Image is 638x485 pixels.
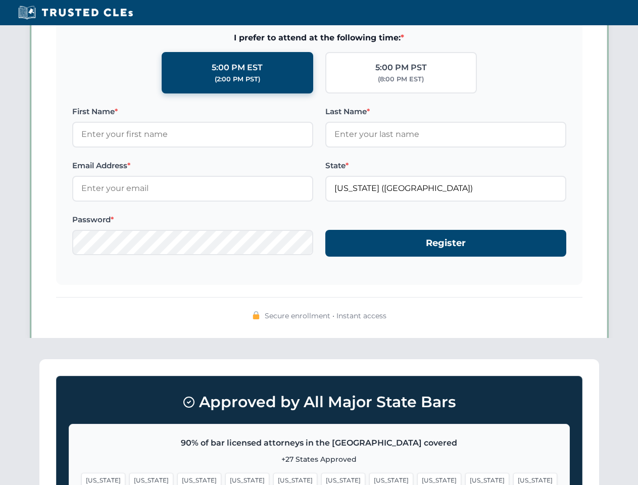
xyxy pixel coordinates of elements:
[81,454,557,465] p: +27 States Approved
[81,437,557,450] p: 90% of bar licensed attorneys in the [GEOGRAPHIC_DATA] covered
[72,214,313,226] label: Password
[72,31,566,44] span: I prefer to attend at the following time:
[15,5,136,20] img: Trusted CLEs
[325,160,566,172] label: State
[69,389,570,416] h3: Approved by All Major State Bars
[325,122,566,147] input: Enter your last name
[325,106,566,118] label: Last Name
[72,160,313,172] label: Email Address
[72,176,313,201] input: Enter your email
[72,106,313,118] label: First Name
[72,122,313,147] input: Enter your first name
[252,311,260,319] img: 🔒
[212,61,263,74] div: 5:00 PM EST
[378,74,424,84] div: (8:00 PM EST)
[325,230,566,257] button: Register
[265,310,386,321] span: Secure enrollment • Instant access
[215,74,260,84] div: (2:00 PM PST)
[375,61,427,74] div: 5:00 PM PST
[325,176,566,201] input: Florida (FL)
